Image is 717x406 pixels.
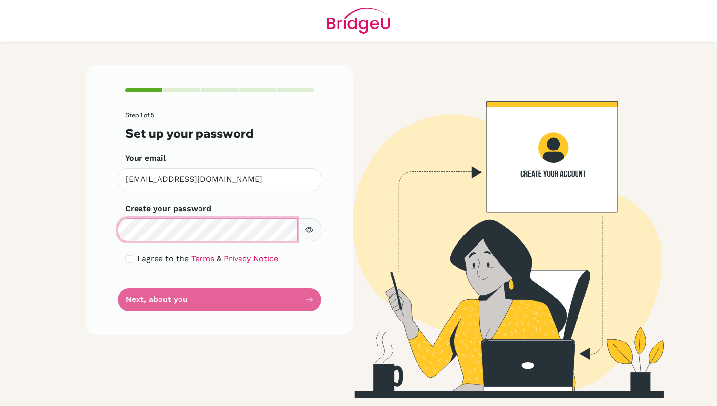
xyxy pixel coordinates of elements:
[224,254,278,263] a: Privacy Notice
[137,254,189,263] span: I agree to the
[118,168,321,191] input: Insert your email*
[191,254,214,263] a: Terms
[125,203,211,214] label: Create your password
[125,111,154,119] span: Step 1 of 5
[125,152,166,164] label: Your email
[217,254,221,263] span: &
[125,127,314,141] h3: Set up your password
